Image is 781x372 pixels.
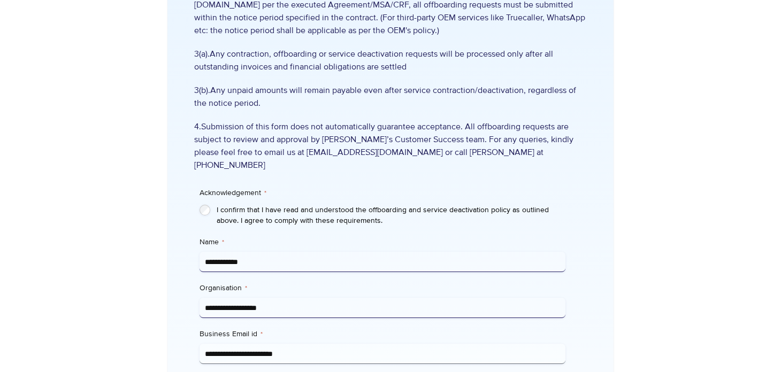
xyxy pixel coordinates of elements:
label: Business Email id [200,329,565,339]
label: I confirm that I have read and understood the offboarding and service deactivation policy as outl... [217,205,565,226]
label: Organisation [200,283,565,293]
label: Name [200,237,565,247]
span: 4.Submission of this form does not automatically guarantee acceptance. All offboarding requests a... [194,120,586,172]
span: 3(b).Any unpaid amounts will remain payable even after service contraction/deactivation, regardle... [194,84,586,110]
span: 3(a).Any contraction, offboarding or service deactivation requests will be processed only after a... [194,48,586,73]
legend: Acknowledgement [200,188,266,198]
